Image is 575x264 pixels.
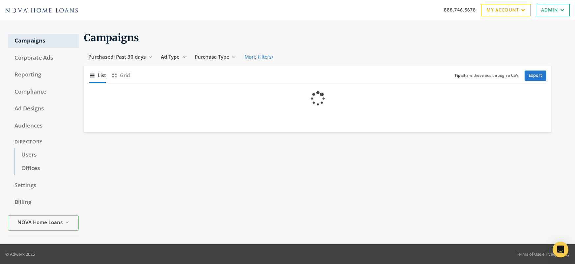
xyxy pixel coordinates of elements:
a: Export [525,71,546,81]
a: Campaigns [8,34,79,48]
img: Adwerx [5,8,78,13]
span: Ad Type [161,53,180,60]
button: Purchase Type [190,51,240,63]
button: List [89,68,106,82]
a: Compliance [8,85,79,99]
a: Users [14,148,79,162]
a: Reporting [8,68,79,82]
b: Tip: [454,73,462,78]
a: Ad Designs [8,102,79,116]
span: Purchase Type [195,53,229,60]
span: List [98,72,106,79]
button: More Filters [240,51,277,63]
button: NOVA Home Loans [8,215,79,231]
p: © Adwerx 2025 [5,251,35,257]
div: Open Intercom Messenger [553,242,568,257]
div: Directory [8,136,79,148]
a: Offices [14,161,79,175]
small: Share these ads through a CSV. [454,73,519,79]
a: Billing [8,195,79,209]
a: Privacy Policy [543,251,570,257]
a: My Account [481,4,531,16]
button: Ad Type [157,51,190,63]
button: Grid [111,68,130,82]
a: Terms of Use [516,251,541,257]
a: Corporate Ads [8,51,79,65]
span: Grid [120,72,130,79]
span: Purchased: Past 30 days [88,53,146,60]
span: Campaigns [84,31,139,44]
div: • [516,251,570,257]
button: Purchased: Past 30 days [84,51,157,63]
a: Audiences [8,119,79,133]
span: NOVA Home Loans [17,219,63,226]
a: Settings [8,179,79,192]
a: Admin [536,4,570,16]
a: 888.746.5678 [444,6,476,13]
